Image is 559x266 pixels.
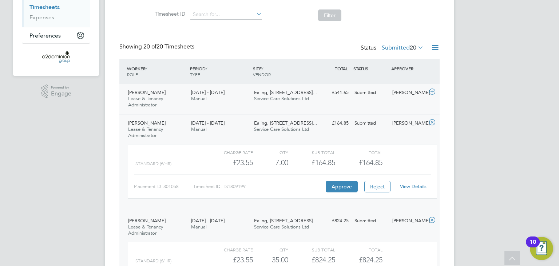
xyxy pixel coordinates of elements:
span: [DATE] - [DATE] [191,120,225,126]
span: Lease & Tenancy Administrator [128,95,163,108]
div: Submitted [352,117,389,129]
div: STATUS [352,62,389,75]
div: £23.55 [206,157,253,169]
span: ROLE [127,71,138,77]
div: Total [335,148,382,157]
div: SITE [251,62,314,81]
button: Open Resource Center, 10 new notifications [530,237,553,260]
span: [PERSON_NAME] [128,218,166,224]
a: Expenses [29,14,54,21]
div: WORKER [125,62,188,81]
span: £824.25 [359,255,382,264]
div: Status [361,43,425,53]
span: Standard (£/HR) [135,258,171,263]
span: Preferences [29,32,61,39]
span: Manual [191,95,207,102]
a: Go to home page [22,51,90,63]
div: Submitted [352,215,389,227]
button: Filter [318,9,341,21]
span: Manual [191,126,207,132]
span: Ealing, [STREET_ADDRESS]… [254,218,317,224]
label: Submitted [382,44,424,51]
div: QTY [253,148,288,157]
span: TOTAL [335,66,348,71]
input: Search for... [190,9,262,20]
span: [PERSON_NAME] [128,120,166,126]
a: View Details [400,183,427,189]
span: / [206,66,207,71]
a: Powered byEngage [41,85,72,98]
span: Service Care Solutions Ltd [254,95,309,102]
span: Standard (£/HR) [135,161,171,166]
div: Charge rate [206,245,253,254]
span: Ealing, [STREET_ADDRESS]… [254,120,317,126]
div: £164.85 [288,157,335,169]
div: 10 [530,242,536,251]
div: Showing [119,43,196,51]
span: Service Care Solutions Ltd [254,224,309,230]
span: Service Care Solutions Ltd [254,126,309,132]
div: PERIOD [188,62,251,81]
img: a2dominion-logo-retina.png [42,51,70,63]
div: Charge rate [206,148,253,157]
div: Submitted [352,87,389,99]
div: Sub Total [288,148,335,157]
span: Lease & Tenancy Administrator [128,224,163,236]
span: TYPE [190,71,200,77]
span: VENDOR [253,71,271,77]
span: Lease & Tenancy Administrator [128,126,163,138]
div: Timesheet ID: TS1809199 [193,181,324,192]
span: [PERSON_NAME] [128,89,166,95]
label: Timesheet ID [152,11,185,17]
div: £824.25 [288,254,335,266]
span: 20 [410,44,416,51]
span: £164.85 [359,158,382,167]
span: [DATE] - [DATE] [191,218,225,224]
div: [PERSON_NAME] [389,117,427,129]
div: [PERSON_NAME] [389,215,427,227]
div: [PERSON_NAME] [389,87,427,99]
div: £164.85 [314,117,352,129]
span: Engage [51,91,71,97]
button: Preferences [22,27,90,43]
span: Manual [191,224,207,230]
div: Total [335,245,382,254]
div: APPROVER [389,62,427,75]
div: 35.00 [253,254,288,266]
div: £824.25 [314,215,352,227]
span: 20 Timesheets [143,43,194,50]
div: 7.00 [253,157,288,169]
div: Sub Total [288,245,335,254]
div: £23.55 [206,254,253,266]
span: / [146,66,147,71]
div: QTY [253,245,288,254]
span: Powered by [51,85,71,91]
div: Placement ID: 301058 [134,181,193,192]
span: / [262,66,263,71]
a: Timesheets [29,4,60,11]
span: 20 of [143,43,156,50]
span: Ealing, [STREET_ADDRESS]… [254,89,317,95]
span: [DATE] - [DATE] [191,89,225,95]
button: Approve [326,181,358,192]
div: £541.65 [314,87,352,99]
button: Reject [364,181,390,192]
